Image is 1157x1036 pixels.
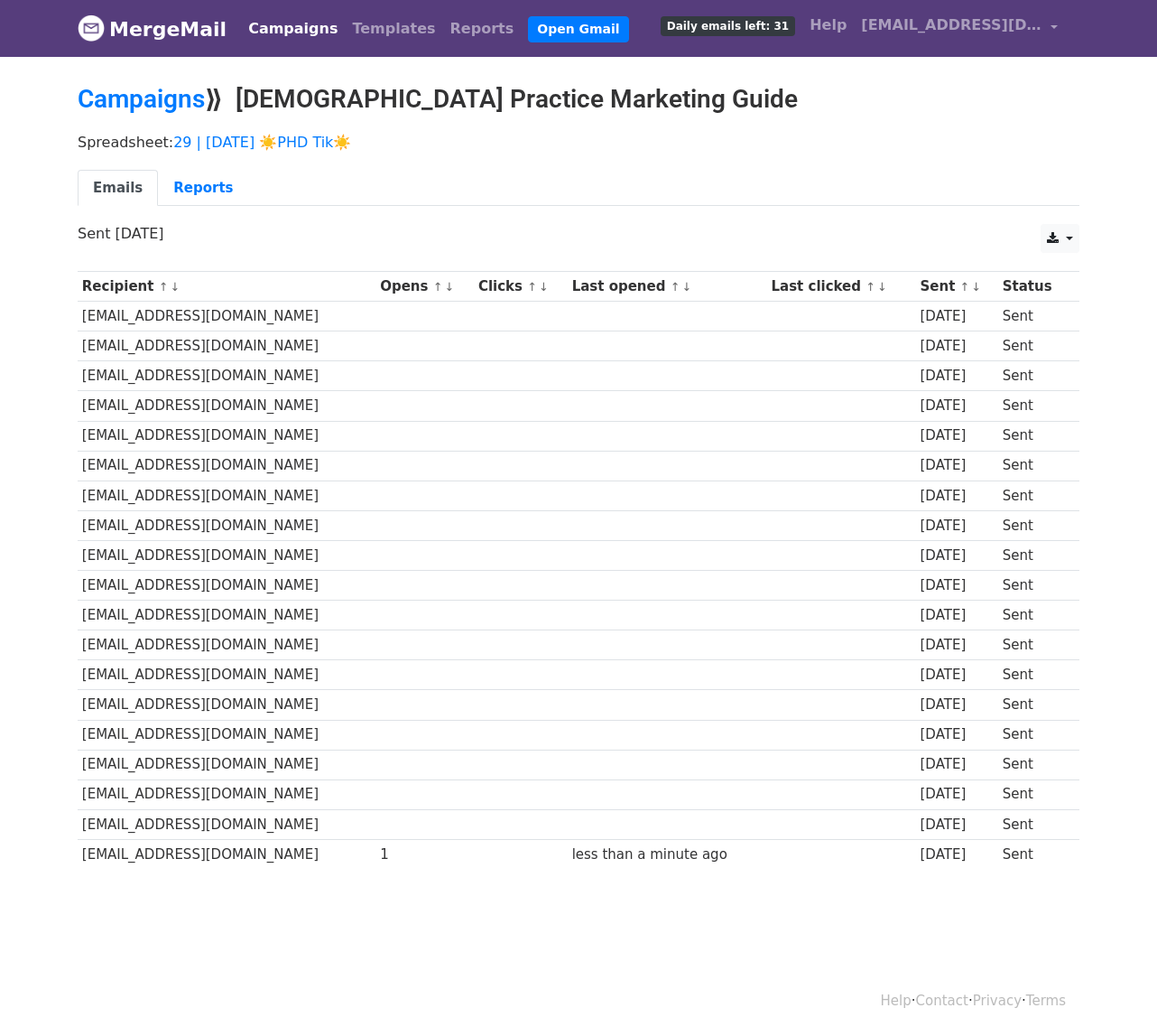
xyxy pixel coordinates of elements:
td: Sent [998,540,1069,570]
th: Sent [916,272,998,302]
h2: ⟫ [DEMOGRAPHIC_DATA] Practice Marketing Guide [78,84,1079,115]
div: [DATE] [921,695,995,715]
td: [EMAIL_ADDRESS][DOMAIN_NAME] [78,601,375,630]
div: [DATE] [921,784,995,805]
a: MergeMail [78,10,227,48]
td: Sent [998,809,1069,839]
a: ↓ [877,280,887,294]
td: Sent [998,839,1069,869]
th: Last opened [568,272,767,302]
td: [EMAIL_ADDRESS][DOMAIN_NAME] [78,839,375,869]
div: [DATE] [921,306,995,327]
div: [DATE] [921,815,995,835]
td: [EMAIL_ADDRESS][DOMAIN_NAME] [78,660,375,690]
td: [EMAIL_ADDRESS][DOMAIN_NAME] [78,720,375,750]
div: less than a minute ago [572,845,763,865]
td: [EMAIL_ADDRESS][DOMAIN_NAME] [78,302,375,331]
a: ↓ [444,280,454,294]
span: Daily emails left: 31 [661,16,795,36]
a: Privacy [973,993,1022,1009]
a: ↓ [539,280,549,294]
a: Help [881,993,912,1009]
div: [DATE] [921,336,995,357]
td: [EMAIL_ADDRESS][DOMAIN_NAME] [78,540,375,570]
div: [DATE] [921,366,995,387]
td: Sent [998,601,1069,630]
a: Reports [443,11,522,47]
div: [DATE] [921,516,995,537]
td: Sent [998,481,1069,510]
a: Open Gmail [528,16,628,42]
td: [EMAIL_ADDRESS][DOMAIN_NAME] [78,779,375,809]
a: ↓ [971,280,981,294]
a: Contact [916,993,968,1009]
a: Campaigns [78,84,205,114]
th: Recipient [78,272,375,302]
td: [EMAIL_ADDRESS][DOMAIN_NAME] [78,571,375,601]
a: ↑ [433,280,443,294]
td: [EMAIL_ADDRESS][DOMAIN_NAME] [78,809,375,839]
div: [DATE] [921,575,995,596]
td: Sent [998,421,1069,451]
a: Reports [158,170,248,207]
div: [DATE] [921,635,995,656]
a: ↑ [865,280,875,294]
div: [DATE] [921,724,995,745]
th: Clicks [474,272,568,302]
a: [EMAIL_ADDRESS][DOMAIN_NAME] [854,7,1065,50]
a: Campaigns [241,11,345,47]
div: [DATE] [921,546,995,566]
div: [DATE] [921,665,995,686]
p: Spreadsheet: [78,133,1079,152]
td: [EMAIL_ADDRESS][DOMAIN_NAME] [78,750,375,779]
td: Sent [998,750,1069,779]
th: Status [998,272,1069,302]
a: Emails [78,170,158,207]
a: Templates [345,11,442,47]
td: Sent [998,451,1069,481]
div: 1 [380,845,469,865]
img: MergeMail logo [78,14,105,42]
a: Daily emails left: 31 [653,7,802,43]
td: [EMAIL_ADDRESS][DOMAIN_NAME] [78,421,375,451]
div: [DATE] [921,754,995,775]
td: [EMAIL_ADDRESS][DOMAIN_NAME] [78,391,375,421]
a: ↑ [159,280,169,294]
th: Opens [375,272,474,302]
td: [EMAIL_ADDRESS][DOMAIN_NAME] [78,630,375,660]
td: Sent [998,720,1069,750]
a: ↑ [527,280,537,294]
a: 29 | [DATE] ☀️PHD Tik☀️ [173,134,351,151]
div: [DATE] [921,425,995,446]
a: ↑ [960,280,970,294]
td: Sent [998,630,1069,660]
th: Last clicked [767,272,916,302]
td: Sent [998,571,1069,601]
div: [DATE] [921,486,995,507]
td: Sent [998,302,1069,331]
td: [EMAIL_ADDRESS][DOMAIN_NAME] [78,510,375,540]
td: Sent [998,779,1069,809]
a: ↓ [681,280,691,294]
div: [DATE] [921,455,995,476]
div: [DATE] [921,845,995,865]
td: [EMAIL_ADDRESS][DOMAIN_NAME] [78,481,375,510]
td: Sent [998,391,1069,421]
span: [EMAIL_ADDRESS][DOMAIN_NAME] [861,14,1041,36]
td: Sent [998,510,1069,540]
a: ↑ [671,280,680,294]
td: [EMAIL_ADDRESS][DOMAIN_NAME] [78,451,375,481]
div: [DATE] [921,605,995,626]
td: Sent [998,331,1069,361]
td: [EMAIL_ADDRESS][DOMAIN_NAME] [78,361,375,391]
td: Sent [998,361,1069,391]
p: Sent [DATE] [78,224,1079,243]
td: [EMAIL_ADDRESS][DOMAIN_NAME] [78,690,375,720]
td: [EMAIL_ADDRESS][DOMAIN_NAME] [78,331,375,361]
a: Help [802,7,854,43]
div: [DATE] [921,396,995,416]
td: Sent [998,660,1069,690]
td: Sent [998,690,1069,720]
a: Terms [1026,993,1066,1009]
a: ↓ [170,280,180,294]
